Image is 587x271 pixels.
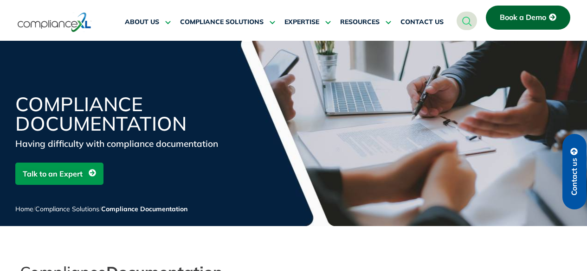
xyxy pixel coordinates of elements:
a: CONTACT US [400,11,444,33]
a: Talk to an Expert [15,163,103,185]
div: Having difficulty with compliance documentation [15,137,238,150]
a: COMPLIANCE SOLUTIONS [180,11,275,33]
a: Home [15,205,33,213]
span: ABOUT US [125,18,159,26]
a: Compliance Solutions [35,205,99,213]
span: COMPLIANCE SOLUTIONS [180,18,264,26]
a: Book a Demo [486,6,570,30]
h1: Compliance Documentation [15,95,238,133]
span: Contact us [570,158,579,195]
a: RESOURCES [340,11,391,33]
a: Contact us [562,134,587,209]
a: EXPERTISE [284,11,331,33]
span: Talk to an Expert [23,165,83,183]
span: CONTACT US [400,18,444,26]
span: Book a Demo [500,13,546,22]
span: / / [15,205,187,213]
img: logo-one.svg [18,12,91,33]
a: ABOUT US [125,11,171,33]
span: EXPERTISE [284,18,319,26]
a: navsearch-button [457,12,477,30]
span: Compliance Documentation [101,205,187,213]
span: RESOURCES [340,18,380,26]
